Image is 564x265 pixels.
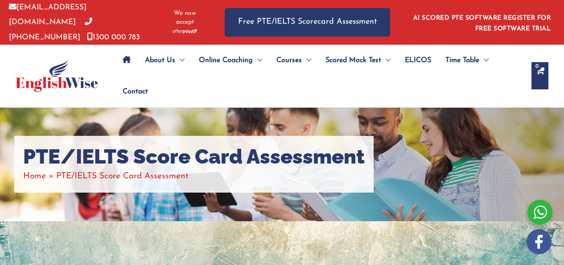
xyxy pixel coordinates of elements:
[408,8,555,37] aside: Header Widget 1
[325,45,381,76] span: Scored Mock Test
[173,29,197,34] img: Afterpay-Logo
[381,45,391,76] span: Menu Toggle
[145,45,175,76] span: About Us
[9,18,92,41] a: [PHONE_NUMBER]
[269,45,318,76] a: CoursesMenu Toggle
[225,8,390,36] a: Free PTE/IELTS Scorecard Assessment
[276,45,302,76] span: Courses
[23,145,365,169] h1: PTE/IELTS Score Card Assessment
[199,45,253,76] span: Online Coaching
[479,45,489,76] span: Menu Toggle
[438,45,496,76] a: Time TableMenu Toggle
[302,45,311,76] span: Menu Toggle
[23,172,46,181] a: Home
[23,169,365,184] nav: Breadcrumbs
[318,45,398,76] a: Scored Mock TestMenu Toggle
[398,45,438,76] a: ELICOS
[56,172,189,181] span: PTE/IELTS Score Card Assessment
[175,45,185,76] span: Menu Toggle
[138,45,192,76] a: About UsMenu Toggle
[16,60,98,92] img: cropped-ew-logo
[445,45,479,76] span: Time Table
[527,229,552,254] img: white-facebook.png
[192,45,269,76] a: Online CoachingMenu Toggle
[123,76,148,107] span: Contact
[115,45,523,107] nav: Site Navigation: Main Menu
[413,15,551,32] a: AI SCORED PTE SOFTWARE REGISTER FOR FREE SOFTWARE TRIAL
[531,62,548,89] a: View Shopping Cart, empty
[87,34,140,41] a: 1300 000 783
[405,45,431,76] span: ELICOS
[115,76,148,107] a: Contact
[253,45,262,76] span: Menu Toggle
[9,4,86,26] a: [EMAIL_ADDRESS][DOMAIN_NAME]
[167,9,202,27] span: We now accept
